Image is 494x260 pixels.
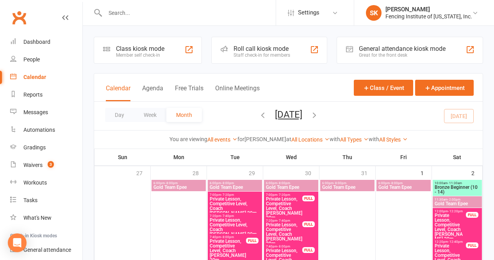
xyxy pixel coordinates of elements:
span: 6:00pm [209,181,260,185]
a: All Styles [379,136,408,143]
div: General attendance kiosk mode [359,45,446,52]
div: FULL [466,212,478,218]
span: - 8:00pm [165,181,178,185]
a: All Locations [291,136,330,143]
span: - 12:20pm [448,210,463,213]
span: Gold Team Epee [378,185,429,190]
div: FULL [302,247,315,253]
button: Online Meetings [215,84,260,101]
span: 6:00pm [322,181,373,185]
a: People [10,51,82,68]
div: Workouts [23,179,47,186]
span: Gold Team Epee [322,185,373,190]
span: - 8:00pm [277,245,290,248]
th: Fri [376,149,432,165]
div: FULL [466,242,478,248]
div: Staff check-in for members [234,52,290,58]
span: - 8:00pm [277,181,290,185]
div: Great for the front desk [359,52,446,58]
span: 12:00pm [434,210,466,213]
a: Clubworx [9,8,29,27]
div: Tasks [23,197,37,203]
a: All Types [340,136,369,143]
div: 31 [361,166,375,179]
div: FULL [302,221,315,227]
strong: at [286,136,291,142]
span: 7:00pm [209,193,260,197]
span: 7:40pm [209,235,246,239]
div: Open Intercom Messenger [8,233,27,252]
button: Agenda [142,84,163,101]
span: Private Lesson, Competitive Level, Coach [PERSON_NAME] 20m... [266,197,303,220]
button: Free Trials [175,84,203,101]
a: Waivers 3 [10,156,82,174]
th: Sat [432,149,483,165]
div: Roll call kiosk mode [234,45,290,52]
div: Gradings [23,144,46,151]
a: Workouts [10,174,82,192]
div: [PERSON_NAME] [385,6,472,13]
div: 27 [136,166,150,179]
strong: with [330,136,340,142]
div: What's New [23,215,52,221]
th: Sun [95,149,151,165]
div: Reports [23,91,43,98]
button: Week [134,108,166,122]
span: Private Lesson, Competitive Level, Coach [PERSON_NAME] 20m... [209,218,260,237]
span: - 11:30am [448,181,462,185]
th: Tue [207,149,263,165]
div: People [23,56,40,63]
div: 29 [249,166,263,179]
strong: [PERSON_NAME] [244,136,286,142]
span: - 7:40pm [221,214,234,218]
div: Automations [23,127,55,133]
div: General attendance [23,247,71,253]
div: Fencing Institute of [US_STATE], Inc. [385,13,472,20]
strong: for [237,136,244,142]
button: Class / Event [354,80,413,96]
span: - 12:40pm [448,240,463,244]
span: Private Lesson, Competitive Level, Coach [PERSON_NAME] 20m... [266,222,303,246]
a: Automations [10,121,82,139]
div: 30 [305,166,319,179]
span: 7:20pm [209,214,260,218]
span: - 8:00pm [390,181,403,185]
span: 7:00pm [266,193,303,197]
span: Bronze Beginner (10 - 14) [434,185,480,194]
button: Calendar [106,84,130,101]
div: 28 [193,166,207,179]
span: Settings [298,4,319,22]
span: 10:00am [434,181,480,185]
span: - 8:00pm [221,181,234,185]
strong: with [369,136,379,142]
span: 3 [48,161,54,168]
a: What's New [10,209,82,227]
span: Gold Team Epee [209,185,260,190]
th: Thu [319,149,376,165]
div: Waivers [23,162,43,168]
span: 6:00pm [266,181,317,185]
button: Day [105,108,134,122]
button: Month [166,108,202,122]
div: 2 [471,166,482,179]
strong: You are viewing [169,136,207,142]
div: Messages [23,109,48,115]
th: Mon [151,149,207,165]
span: Gold Team Epee [266,185,317,190]
span: Gold Team Epee [434,201,480,206]
div: FULL [246,238,259,244]
div: FULL [302,195,315,201]
button: [DATE] [275,109,302,120]
span: Private Lesson, Competitive Level, Coach [PERSON_NAME] 20m... [434,213,466,241]
div: SK [366,5,382,21]
span: 6:00pm [378,181,429,185]
a: All events [207,136,237,143]
span: 6:00pm [153,181,204,185]
a: Gradings [10,139,82,156]
span: Private Lesson, Competitive Level, Coach [PERSON_NAME] 20m... [209,197,260,215]
span: Gold Team Epee [153,185,204,190]
a: Tasks [10,192,82,209]
span: 7:40pm [266,245,303,248]
div: Member self check-in [116,52,164,58]
span: - 7:20pm [277,193,290,197]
